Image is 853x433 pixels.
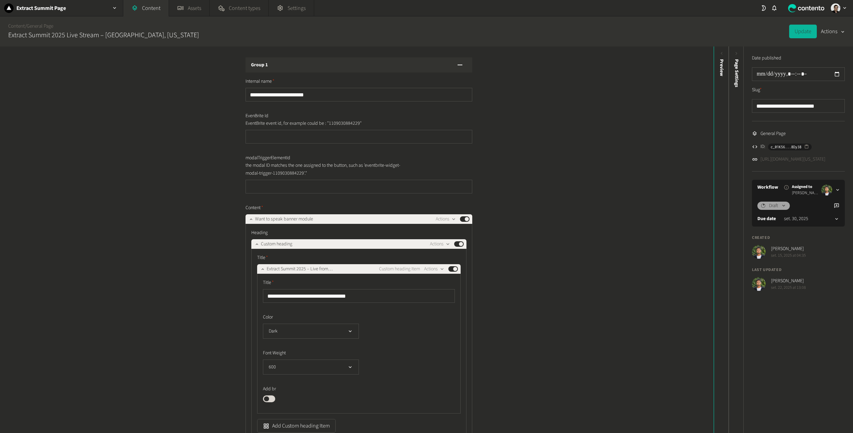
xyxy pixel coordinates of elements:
label: Due date [757,215,776,222]
button: c_01K56...8Dy38 [768,144,812,150]
a: Workflow [757,184,778,191]
span: Settings [288,4,306,12]
span: Page Settings [733,59,740,87]
span: Custom heading Item [379,266,420,273]
h2: Extract Summit Page [16,4,66,12]
span: / [25,23,27,30]
span: Want to speak banner module [255,216,313,223]
button: Actions [436,215,456,223]
a: General Page [27,23,53,30]
img: Extract Summit Page [4,3,14,13]
span: Heading [251,229,268,236]
span: General Page [760,130,786,137]
span: EvenBrite Id [246,112,268,120]
span: Extract Summit 2025 – Live from Austin [267,266,362,273]
a: [URL][DOMAIN_NAME][US_STATE] [760,156,825,163]
span: Assigned to [792,184,819,190]
span: [PERSON_NAME] [771,278,806,285]
time: set. 30, 2025 [784,215,808,222]
span: Color [263,314,273,321]
button: Draft [757,202,790,210]
span: Draft [769,202,778,209]
span: modalTriggerElementId [246,154,290,162]
span: Title [257,254,268,261]
button: Actions [424,265,444,273]
button: Update [789,25,817,38]
h2: Extract Summit 2025 Live Stream – [GEOGRAPHIC_DATA], [US_STATE] [8,30,199,40]
span: Content types [229,4,260,12]
span: [PERSON_NAME] [771,245,806,253]
button: Add Custom heading Item [257,419,336,433]
h4: Last updated [752,267,845,273]
img: Arnold Alexander [752,277,766,291]
h4: Created [752,235,845,241]
span: Internal name [246,78,275,85]
span: set. 22, 2025 at 13:08 [771,285,806,291]
label: Date published [752,55,781,62]
p: EventBrite event id, for example could be : "1109030884229" [246,120,401,127]
button: Dark [263,324,359,339]
img: Arnold Alexander [752,245,766,259]
span: c_01K56...8Dy38 [771,144,801,150]
button: Actions [430,240,450,248]
img: Arnold Alexander [821,185,832,195]
span: Custom heading [261,241,292,248]
button: Actions [821,25,845,38]
div: Preview [718,59,725,76]
button: 600 [263,360,359,375]
label: Slug [752,86,762,94]
h3: Group 1 [251,62,268,69]
span: ID: [760,143,765,150]
span: Add br [263,385,276,393]
span: Font Weight [263,350,286,357]
p: the modal ID matches the one assigned to the button, such as 'eventbrite-widget-modal-trigger-110... [246,162,401,177]
span: set. 15, 2025 at 04:35 [771,253,806,259]
a: Content [8,23,25,30]
span: Title [263,279,274,286]
span: Content [246,204,263,212]
img: Vinicius Machado [831,3,840,13]
span: [PERSON_NAME] [792,190,819,196]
